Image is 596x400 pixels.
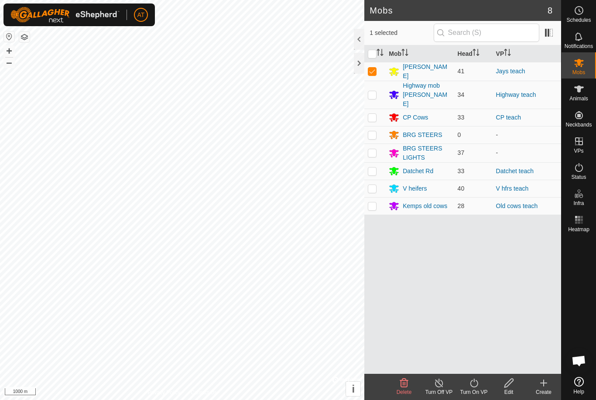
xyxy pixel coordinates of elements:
[137,10,145,20] span: AT
[403,184,427,193] div: V heifers
[403,113,428,122] div: CP Cows
[496,168,534,174] a: Datchet teach
[493,144,561,162] td: -
[148,389,181,397] a: Privacy Policy
[493,126,561,144] td: -
[548,4,552,17] span: 8
[403,202,447,211] div: Kemps old cows
[458,185,465,192] span: 40
[19,32,30,42] button: Map Layers
[573,201,584,206] span: Infra
[569,96,588,101] span: Animals
[403,144,450,162] div: BRG STEERS LIGHTS
[565,122,592,127] span: Neckbands
[401,50,408,57] p-sorticon: Activate to sort
[421,388,456,396] div: Turn Off VP
[4,46,14,56] button: +
[491,388,526,396] div: Edit
[458,149,465,156] span: 37
[473,50,480,57] p-sorticon: Activate to sort
[573,389,584,394] span: Help
[4,57,14,68] button: –
[458,168,465,174] span: 33
[574,148,583,154] span: VPs
[403,81,450,109] div: Highway mob [PERSON_NAME]
[454,45,493,62] th: Head
[526,388,561,396] div: Create
[370,28,433,38] span: 1 selected
[434,24,539,42] input: Search (S)
[10,7,120,23] img: Gallagher Logo
[397,389,412,395] span: Delete
[566,348,592,374] div: Open chat
[403,130,442,140] div: BRG STEERS
[496,202,538,209] a: Old cows teach
[346,382,360,396] button: i
[562,373,596,398] a: Help
[456,388,491,396] div: Turn On VP
[496,114,521,121] a: CP teach
[504,50,511,57] p-sorticon: Activate to sort
[403,62,450,81] div: [PERSON_NAME]
[565,44,593,49] span: Notifications
[566,17,591,23] span: Schedules
[496,91,536,98] a: Highway teach
[377,50,384,57] p-sorticon: Activate to sort
[458,68,465,75] span: 41
[403,167,433,176] div: Datchet Rd
[4,31,14,42] button: Reset Map
[191,389,216,397] a: Contact Us
[568,227,589,232] span: Heatmap
[370,5,548,16] h2: Mobs
[496,185,529,192] a: V hfrs teach
[571,174,586,180] span: Status
[458,202,465,209] span: 28
[572,70,585,75] span: Mobs
[458,131,461,138] span: 0
[496,68,525,75] a: Jays teach
[385,45,454,62] th: Mob
[493,45,561,62] th: VP
[458,91,465,98] span: 34
[352,383,355,395] span: i
[458,114,465,121] span: 33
